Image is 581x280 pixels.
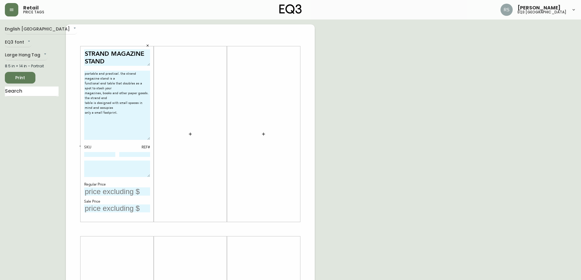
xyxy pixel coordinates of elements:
div: Sale Price [84,199,150,204]
input: Search [5,87,59,96]
div: Regular Price [84,182,150,187]
input: price excluding $ [84,204,150,213]
h5: eq3 [GEOGRAPHIC_DATA] [518,10,566,14]
div: REF# [119,145,150,150]
input: price excluding $ [84,187,150,196]
span: Print [10,74,30,82]
h5: price tags [23,10,44,14]
div: SKU [84,145,115,150]
img: logo [279,4,302,14]
div: 8.5 in × 14 in – Portrait [5,63,59,69]
div: Large Hang Tag [5,50,48,60]
textarea: STRAND MAGAZINE STAND [84,49,150,66]
span: Retail [23,5,39,10]
button: Print [5,72,35,83]
span: [PERSON_NAME] [518,5,561,10]
img: 8fb1f8d3fb383d4dec505d07320bdde0 [500,4,513,16]
textarea: portable and practical. the strand magazine stand is a functional end table that doubles as a spo... [84,71,150,140]
div: EQ3 font [5,37,31,48]
div: English [GEOGRAPHIC_DATA] [5,24,77,34]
